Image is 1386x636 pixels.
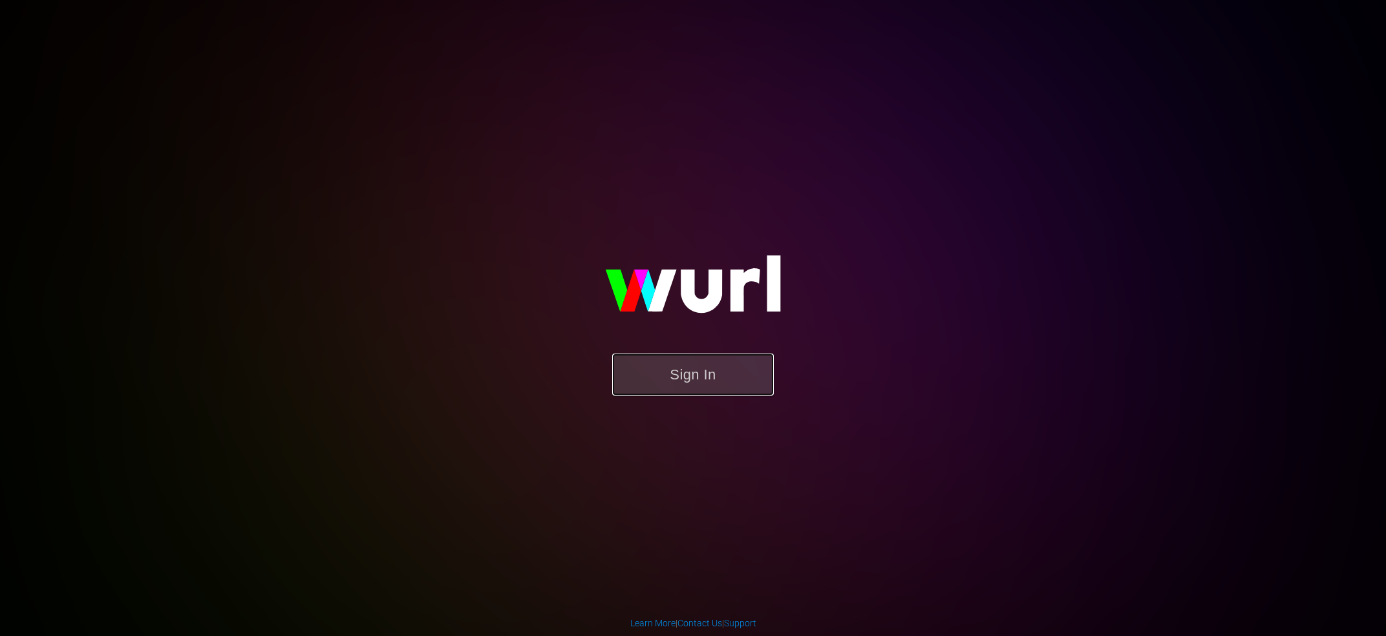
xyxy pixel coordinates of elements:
img: wurl-logo-on-black-223613ac3d8ba8fe6dc639794a292ebdb59501304c7dfd60c99c58986ef67473.svg [564,228,822,353]
a: Contact Us [677,618,722,628]
a: Support [724,618,756,628]
button: Sign In [612,354,774,396]
div: | | [630,617,756,630]
a: Learn More [630,618,676,628]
